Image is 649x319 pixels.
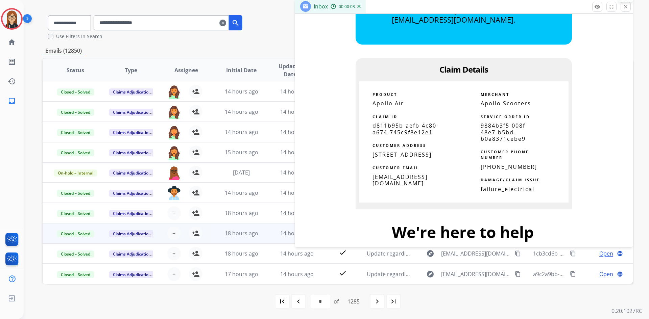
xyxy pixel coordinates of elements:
span: 14 hours ago [225,108,258,115]
span: Claims Adjudication [109,129,155,136]
span: 14 hours ago [280,108,314,115]
button: + [167,267,181,281]
span: Open [599,249,613,258]
p: 0.20.1027RC [611,307,642,315]
img: agent-avatar [167,186,181,200]
span: + [172,249,175,258]
span: Claims Adjudication [109,210,155,217]
img: agent-avatar [167,85,181,99]
mat-icon: clear [219,19,226,27]
span: Open [599,270,613,278]
strong: PRODUCT [372,92,397,97]
span: Claims Adjudication [109,271,155,278]
span: [EMAIL_ADDRESS][DOMAIN_NAME] [441,270,511,278]
span: [STREET_ADDRESS] [372,151,432,158]
span: + [172,229,175,237]
span: 17 hours ago [225,270,258,278]
span: 14 hours ago [280,88,314,95]
mat-icon: person_add [192,229,200,237]
span: Updated Date [275,62,306,78]
span: 00:00:03 [339,4,355,9]
span: Claim Details [439,64,488,75]
mat-icon: last_page [389,297,398,305]
span: [EMAIL_ADDRESS][DOMAIN_NAME] [441,249,511,258]
strong: MERCHANT [481,92,509,97]
strong: CUSTOMER EMAIL [372,165,419,170]
mat-icon: person_add [192,189,200,197]
mat-icon: home [8,38,16,46]
button: Close [621,2,631,12]
mat-icon: fullscreen [608,4,615,10]
span: Closed – Solved [57,271,94,278]
span: 14 hours ago [225,128,258,136]
button: + [167,247,181,260]
img: avatar [2,9,21,28]
mat-icon: person_add [192,168,200,177]
span: 14 hours ago [280,169,314,176]
span: Claims Adjudication [109,190,155,197]
mat-icon: content_copy [570,250,576,257]
span: [DATE] [233,169,250,176]
span: Status [67,66,84,74]
mat-icon: person_add [192,209,200,217]
span: Closed – Solved [57,88,94,96]
span: Apollo Air [372,100,404,107]
span: Claims Adjudication [109,230,155,237]
mat-icon: person_add [192,148,200,156]
div: of [334,297,339,305]
span: Claims Adjudication [109,149,155,156]
span: Claims Adjudication [109,250,155,258]
img: agent-avatar [167,166,181,180]
mat-icon: person_add [192,270,200,278]
mat-icon: content_copy [570,271,576,277]
strong: CLAIM ID [372,114,398,119]
mat-icon: person_add [192,108,200,116]
button: + [167,227,181,240]
span: Closed – Solved [57,230,94,237]
span: + [172,270,175,278]
span: Claims Adjudication [109,169,155,177]
span: 18 hours ago [225,209,258,217]
mat-icon: list_alt [8,58,16,66]
mat-icon: content_copy [515,250,521,257]
span: [EMAIL_ADDRESS][DOMAIN_NAME] [372,173,428,187]
span: Closed – Solved [57,129,94,136]
span: Initial Date [226,66,257,74]
span: 14 hours ago [280,270,314,278]
span: 18 hours ago [225,230,258,237]
span: 15 hours ago [225,149,258,156]
span: Claims Adjudication [109,88,155,96]
span: 14 hours ago [225,88,258,95]
strong: CUSTOMER PHONE NUMBER [481,149,529,160]
span: 14 hours ago [225,189,258,196]
mat-icon: explore [426,249,434,258]
span: 14 hours ago [280,230,314,237]
strong: DAMAGE/CLAIM ISSUE [481,177,540,182]
span: 18 hours ago [225,250,258,257]
mat-icon: close [623,4,629,10]
span: Closed – Solved [57,250,94,258]
mat-icon: navigate_next [373,297,381,305]
mat-icon: search [232,19,240,27]
span: [PHONE_NUMBER] [481,163,537,170]
span: Update regarding your fulfillment method for Service Order: 4b897967-917d-40dc-91ba-24da79d6121d [367,270,628,278]
mat-icon: language [617,250,623,257]
span: We're here to help [392,221,534,242]
span: Assignee [174,66,198,74]
span: Closed – Solved [57,190,94,197]
mat-icon: history [8,77,16,85]
span: Type [125,66,137,74]
mat-icon: person_add [192,87,200,96]
mat-icon: check [339,248,347,257]
div: 1285 [342,295,365,308]
img: agent-avatar [167,105,181,119]
span: a9c2a9bb-a5bf-4646-9035-417cea06ecdf [533,270,635,278]
mat-icon: check [339,269,347,277]
span: 14 hours ago [280,149,314,156]
span: 14 hours ago [280,209,314,217]
mat-icon: remove_red_eye [594,4,600,10]
span: Closed – Solved [57,210,94,217]
img: agent-avatar [167,145,181,160]
mat-icon: person_add [192,128,200,136]
span: Inbox [314,3,328,10]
